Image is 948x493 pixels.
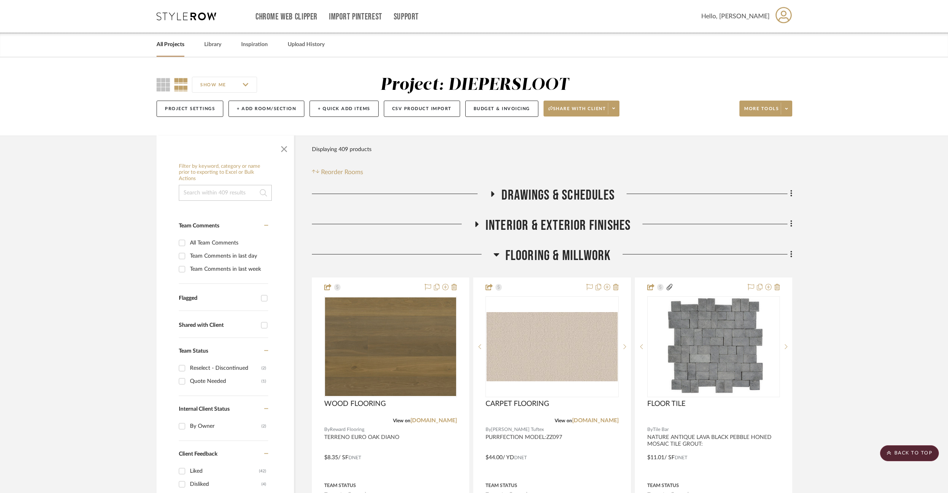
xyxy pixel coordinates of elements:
[486,482,517,489] div: Team Status
[486,217,631,234] span: INTERIOR & EXTERIOR FINISHES
[880,445,939,461] scroll-to-top-button: BACK TO TOP
[190,420,261,433] div: By Owner
[647,482,679,489] div: Team Status
[744,106,779,118] span: More tools
[312,167,363,177] button: Reorder Rooms
[190,478,261,491] div: Disliked
[394,14,419,20] a: Support
[276,140,292,155] button: Close
[486,297,618,397] div: 0
[491,426,544,433] span: [PERSON_NAME] Tuftex
[384,101,460,117] button: CSV Product Import
[179,223,219,229] span: Team Comments
[739,101,792,116] button: More tools
[329,14,382,20] a: Import Pinterest
[179,451,217,457] span: Client Feedback
[190,237,266,249] div: All Team Comments
[310,101,379,117] button: + Quick Add Items
[653,426,669,433] span: Tile Bar
[647,426,653,433] span: By
[410,418,457,423] a: [DOMAIN_NAME]
[325,297,456,396] img: WOOD FLOORING
[190,250,266,262] div: Team Comments in last day
[486,426,491,433] span: By
[261,375,266,388] div: (1)
[324,482,356,489] div: Team Status
[486,400,549,408] span: CARPET FLOORING
[555,418,572,423] span: View on
[255,14,317,20] a: Chrome Web Clipper
[465,101,538,117] button: Budget & Invoicing
[647,400,685,408] span: FLOOR TILE
[663,297,764,396] img: FLOOR TILE
[261,362,266,375] div: (2)
[572,418,619,423] a: [DOMAIN_NAME]
[179,163,272,182] h6: Filter by keyword, category or name prior to exporting to Excel or Bulk Actions
[505,247,611,264] span: Flooring & Millwork
[393,418,410,423] span: View on
[701,12,770,21] span: Hello, [PERSON_NAME]
[261,478,266,491] div: (4)
[179,185,272,201] input: Search within 409 results
[157,39,184,50] a: All Projects
[486,312,617,382] img: CARPET FLOORING
[261,420,266,433] div: (2)
[544,101,620,116] button: Share with client
[179,322,257,329] div: Shared with Client
[179,295,257,302] div: Flagged
[288,39,325,50] a: Upload History
[204,39,221,50] a: Library
[380,77,569,93] div: Project: DIEPERSLOOT
[324,426,330,433] span: By
[190,263,266,276] div: Team Comments in last week
[330,426,364,433] span: Reward Flooring
[228,101,304,117] button: + Add Room/Section
[324,400,386,408] span: WOOD FLOORING
[259,465,266,477] div: (42)
[321,167,363,177] span: Reorder Rooms
[157,101,223,117] button: Project Settings
[190,375,261,388] div: Quote Needed
[548,106,606,118] span: Share with client
[241,39,268,50] a: Inspiration
[190,362,261,375] div: Reselect - Discontinued
[501,187,615,204] span: Drawings & Schedules
[179,348,208,354] span: Team Status
[312,142,371,157] div: Displaying 409 products
[190,465,259,477] div: Liked
[179,406,230,412] span: Internal Client Status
